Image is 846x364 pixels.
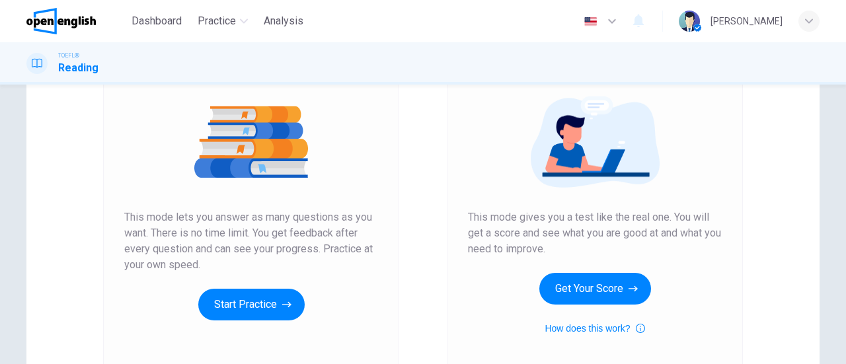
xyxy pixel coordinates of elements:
[582,17,599,26] img: en
[711,13,783,29] div: [PERSON_NAME]
[58,60,98,76] h1: Reading
[124,209,378,273] span: This mode lets you answer as many questions as you want. There is no time limit. You get feedback...
[264,13,303,29] span: Analysis
[126,9,187,33] button: Dashboard
[198,289,305,320] button: Start Practice
[132,13,182,29] span: Dashboard
[679,11,700,32] img: Profile picture
[26,8,96,34] img: OpenEnglish logo
[468,209,722,257] span: This mode gives you a test like the real one. You will get a score and see what you are good at a...
[192,9,253,33] button: Practice
[258,9,309,33] button: Analysis
[26,8,126,34] a: OpenEnglish logo
[545,320,644,336] button: How does this work?
[198,13,236,29] span: Practice
[58,51,79,60] span: TOEFL®
[539,273,651,305] button: Get Your Score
